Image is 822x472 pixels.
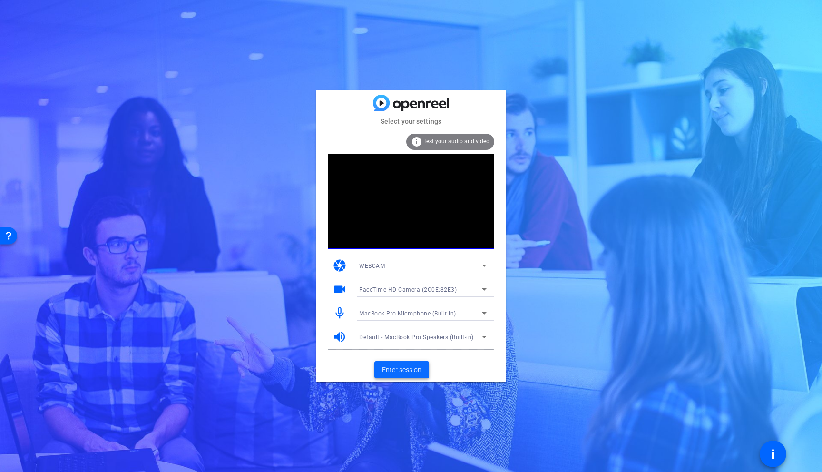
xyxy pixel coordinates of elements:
[359,334,474,341] span: Default - MacBook Pro Speakers (Built-in)
[767,448,779,460] mat-icon: accessibility
[382,365,421,375] span: Enter session
[316,116,506,127] mat-card-subtitle: Select your settings
[423,138,489,145] span: Test your audio and video
[333,282,347,296] mat-icon: videocam
[359,286,457,293] span: FaceTime HD Camera (2C0E:82E3)
[374,361,429,378] button: Enter session
[359,310,456,317] span: MacBook Pro Microphone (Built-in)
[333,330,347,344] mat-icon: volume_up
[359,263,385,269] span: WEBCAM
[411,136,422,147] mat-icon: info
[333,306,347,320] mat-icon: mic_none
[373,95,449,111] img: blue-gradient.svg
[333,258,347,273] mat-icon: camera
